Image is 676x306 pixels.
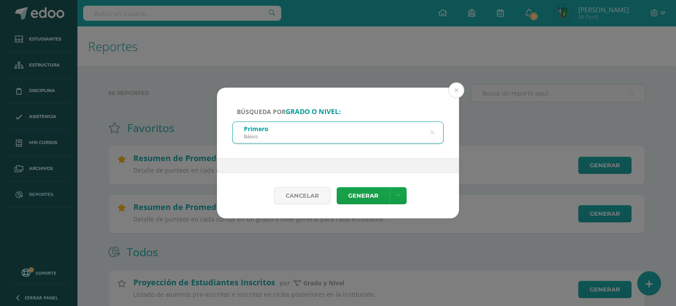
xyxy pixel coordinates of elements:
div: Básico [244,133,268,140]
button: Close (Esc) [448,82,464,98]
strong: grado o nivel: [286,107,341,116]
div: Primero [244,125,268,133]
input: ej. Primero primaria, etc. [233,122,443,144]
a: Generar [337,187,389,204]
div: Cancelar [274,187,331,204]
span: Búsqueda por [237,107,341,116]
